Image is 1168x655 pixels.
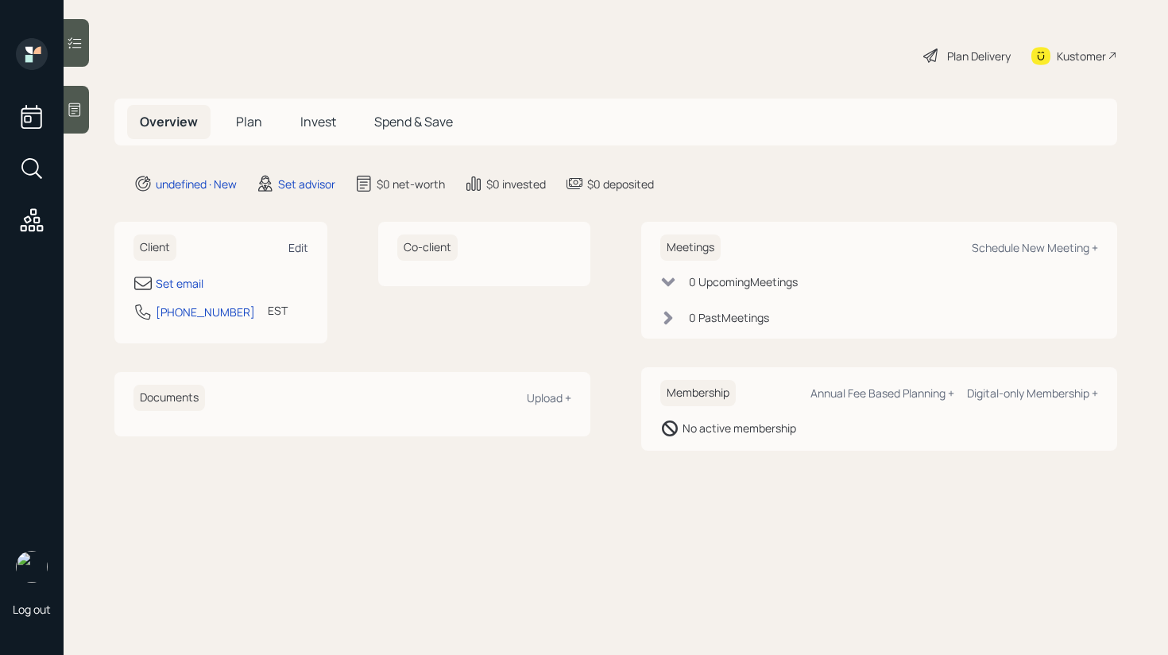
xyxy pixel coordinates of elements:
h6: Meetings [660,234,721,261]
div: Digital-only Membership + [967,386,1098,401]
div: No active membership [683,420,796,436]
div: $0 invested [486,176,546,192]
span: Spend & Save [374,113,453,130]
div: Upload + [527,390,571,405]
span: Overview [140,113,198,130]
div: EST [268,302,288,319]
div: Schedule New Meeting + [972,240,1098,255]
span: Plan [236,113,262,130]
h6: Client [133,234,176,261]
h6: Co-client [397,234,458,261]
h6: Documents [133,385,205,411]
div: $0 deposited [587,176,654,192]
div: Set email [156,275,203,292]
h6: Membership [660,380,736,406]
div: $0 net-worth [377,176,445,192]
div: Kustomer [1057,48,1106,64]
div: Edit [288,240,308,255]
div: Plan Delivery [947,48,1011,64]
div: Annual Fee Based Planning + [810,386,954,401]
div: 0 Upcoming Meeting s [689,273,798,290]
div: Set advisor [278,176,335,192]
span: Invest [300,113,336,130]
div: undefined · New [156,176,237,192]
div: 0 Past Meeting s [689,309,769,326]
div: [PHONE_NUMBER] [156,304,255,320]
div: Log out [13,602,51,617]
img: retirable_logo.png [16,551,48,583]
